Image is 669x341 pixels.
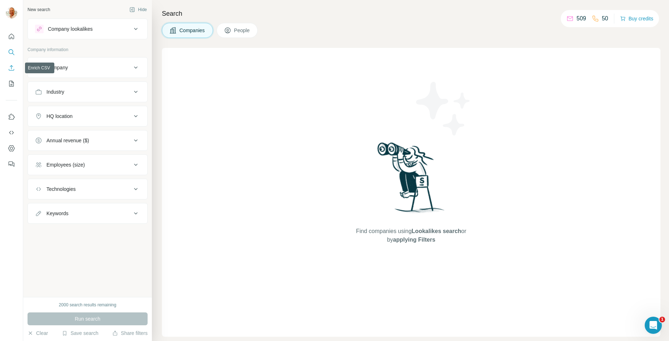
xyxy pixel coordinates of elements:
[124,4,152,15] button: Hide
[28,181,147,198] button: Technologies
[28,83,147,100] button: Industry
[46,137,89,144] div: Annual revenue ($)
[28,20,147,38] button: Company lookalikes
[112,330,148,337] button: Share filters
[46,113,73,120] div: HQ location
[28,108,147,125] button: HQ location
[6,126,17,139] button: Use Surfe API
[6,77,17,90] button: My lists
[28,205,147,222] button: Keywords
[576,14,586,23] p: 509
[59,302,117,308] div: 2000 search results remaining
[6,61,17,74] button: Enrich CSV
[46,210,68,217] div: Keywords
[620,14,653,24] button: Buy credits
[28,330,48,337] button: Clear
[6,46,17,59] button: Search
[411,76,476,141] img: Surfe Illustration - Stars
[162,9,660,19] h4: Search
[354,227,468,244] span: Find companies using or by
[6,142,17,155] button: Dashboard
[6,30,17,43] button: Quick start
[6,7,17,19] img: Avatar
[659,317,665,322] span: 1
[179,27,205,34] span: Companies
[645,317,662,334] iframe: Intercom live chat
[602,14,608,23] p: 50
[412,228,461,234] span: Lookalikes search
[28,132,147,149] button: Annual revenue ($)
[374,140,449,220] img: Surfe Illustration - Woman searching with binoculars
[6,110,17,123] button: Use Surfe on LinkedIn
[393,237,435,243] span: applying Filters
[234,27,251,34] span: People
[46,64,68,71] div: Company
[46,88,64,95] div: Industry
[46,186,76,193] div: Technologies
[62,330,98,337] button: Save search
[28,156,147,173] button: Employees (size)
[48,25,93,33] div: Company lookalikes
[28,46,148,53] p: Company information
[46,161,85,168] div: Employees (size)
[6,158,17,170] button: Feedback
[28,59,147,76] button: Company
[28,6,50,13] div: New search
